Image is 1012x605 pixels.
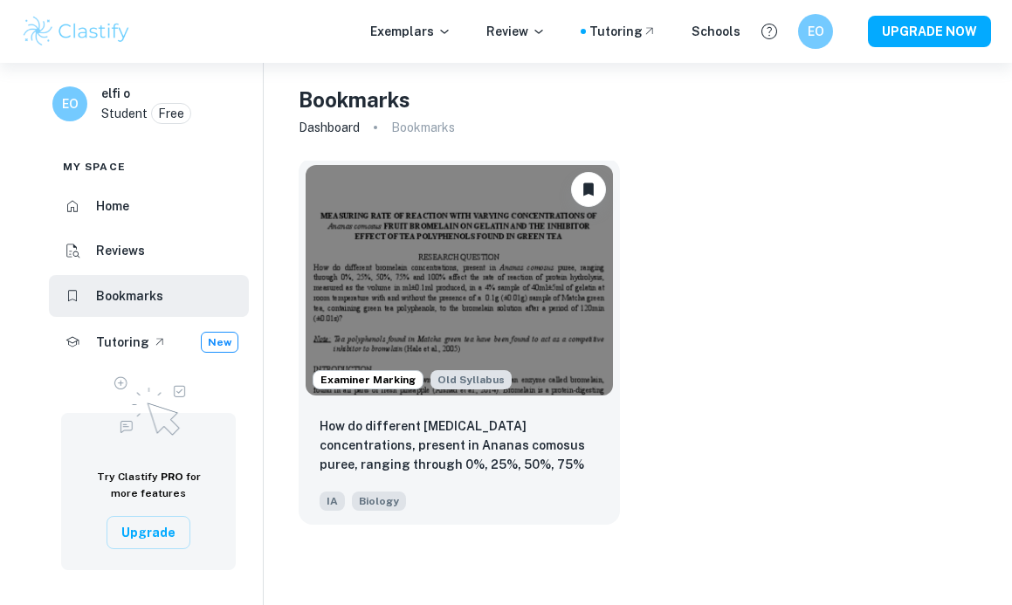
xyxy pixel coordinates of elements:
[96,286,163,306] h6: Bookmarks
[692,22,740,41] a: Schools
[806,22,826,41] h6: EO
[571,172,606,207] button: Unbookmark
[430,370,512,389] span: Old Syllabus
[158,104,184,123] p: Free
[391,118,455,137] p: Bookmarks
[299,84,410,115] h4: Bookmarks
[161,471,183,483] span: PRO
[96,196,129,216] h6: Home
[49,230,249,272] a: Reviews
[49,320,249,364] a: TutoringNew
[96,333,149,352] h6: Tutoring
[430,370,512,389] div: Starting from the May 2025 session, the Biology IA requirements have changed. It's OK to refer to...
[306,165,614,395] img: Biology IA example thumbnail: How do different bromelain concentration
[486,22,546,41] p: Review
[370,22,451,41] p: Exemplars
[105,366,192,441] img: Upgrade to Pro
[107,516,190,549] button: Upgrade
[101,84,130,103] h6: elfi o
[49,275,249,317] a: Bookmarks
[313,372,423,388] span: Examiner Marking
[798,14,833,49] button: EO
[49,185,249,227] a: Home
[96,241,145,260] h6: Reviews
[352,492,406,511] span: Biology
[60,94,80,113] h6: EO
[299,115,360,140] a: Dashboard
[82,469,215,502] h6: Try Clastify for more features
[202,334,238,350] span: New
[868,16,991,47] button: UPGRADE NOW
[320,416,600,476] p: How do different bromelain concentrations, present in Ananas comosus puree, ranging through 0%, 2...
[320,492,345,511] span: IA
[63,159,126,175] span: My space
[21,14,132,49] img: Clastify logo
[101,104,148,123] p: Student
[589,22,657,41] a: Tutoring
[299,161,621,527] a: Examiner MarkingStarting from the May 2025 session, the Biology IA requirements have changed. It'...
[754,17,784,46] button: Help and Feedback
